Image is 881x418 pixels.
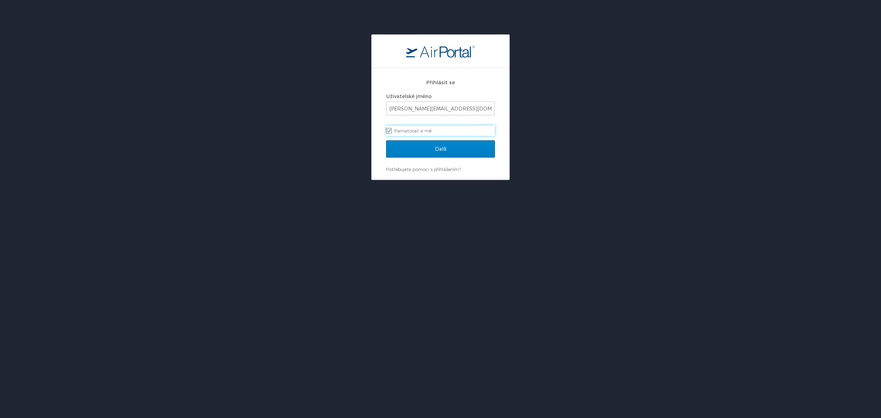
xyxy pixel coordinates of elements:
[386,78,495,86] h2: Přihlásit se
[386,167,461,172] a: Potřebujete pomoci s přihlášením?
[406,45,475,57] img: logo
[386,126,495,136] label: Pamatovat si mě
[386,140,495,158] input: Další
[386,93,432,99] label: Uživatelské jméno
